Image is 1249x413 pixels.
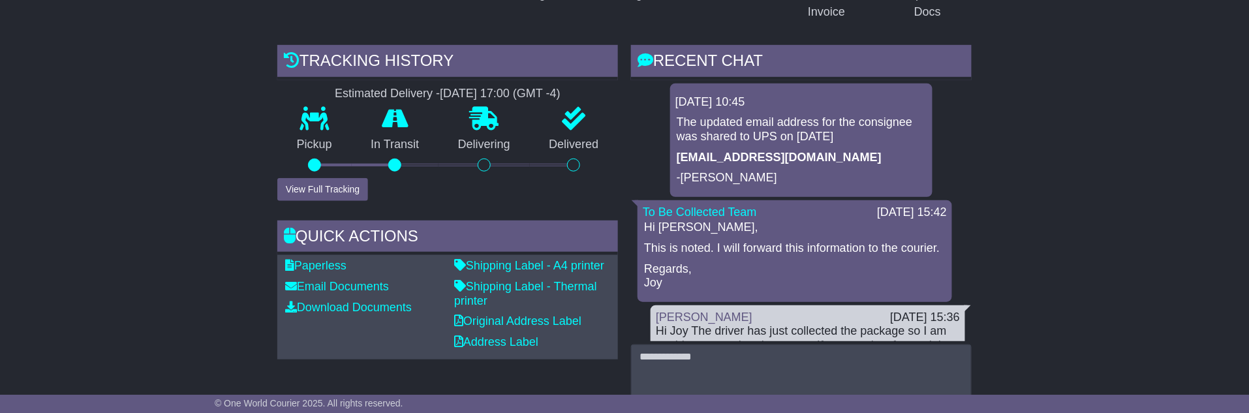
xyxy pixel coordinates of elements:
[285,301,412,314] a: Download Documents
[454,259,604,272] a: Shipping Label - A4 printer
[631,45,972,80] div: RECENT CHAT
[277,221,618,256] div: Quick Actions
[440,87,560,101] div: [DATE] 17:00 (GMT -4)
[530,138,619,152] p: Delivered
[277,87,618,101] div: Estimated Delivery -
[454,335,538,348] a: Address Label
[644,262,946,290] p: Regards, Joy
[277,45,618,80] div: Tracking history
[677,115,926,144] p: The updated email address for the consignee was shared to UPS on [DATE]
[285,259,347,272] a: Paperless
[277,138,352,152] p: Pickup
[644,241,946,256] p: This is noted. I will forward this information to the courier.
[677,171,926,185] p: -[PERSON_NAME]
[454,314,581,328] a: Original Address Label
[656,311,752,324] a: [PERSON_NAME]
[643,206,757,219] a: To Be Collected Team
[352,138,439,152] p: In Transit
[454,280,597,307] a: Shipping Label - Thermal printer
[644,221,946,235] p: Hi [PERSON_NAME],
[215,398,403,408] span: © One World Courier 2025. All rights reserved.
[277,178,368,201] button: View Full Tracking
[677,151,882,164] strong: [EMAIL_ADDRESS][DOMAIN_NAME]
[877,206,947,220] div: [DATE] 15:42
[890,311,960,325] div: [DATE] 15:36
[656,324,960,367] div: Hi Joy The driver has just collected the package so I am unable to cancel and recreate. If you ca...
[439,138,530,152] p: Delivering
[285,280,389,293] a: Email Documents
[675,95,927,110] div: [DATE] 10:45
